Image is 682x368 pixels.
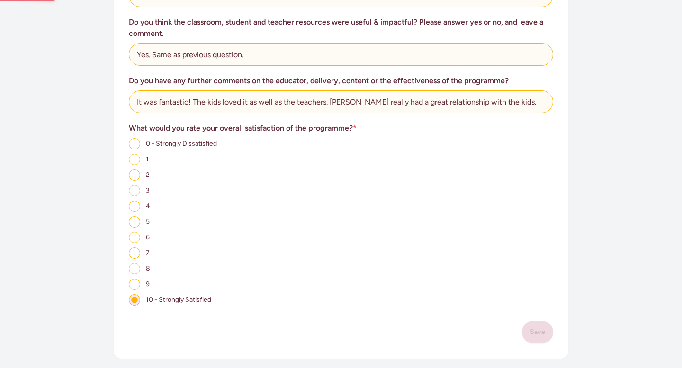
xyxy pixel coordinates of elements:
span: 8 [146,264,150,272]
input: 5 [129,216,140,228]
h3: What would you rate your overall satisfaction of the programme? [129,123,553,134]
span: 3 [146,186,150,194]
input: 3 [129,185,140,196]
span: 5 [146,218,150,226]
span: 0 - Strongly Dissatisfied [146,140,217,148]
span: 10 - Strongly Satisfied [146,296,211,304]
span: 6 [146,233,150,241]
span: 2 [146,171,150,179]
h3: Do you have any further comments on the educator, delivery, content or the effectiveness of the p... [129,75,553,87]
input: 8 [129,263,140,274]
span: 1 [146,155,149,163]
input: 10 - Strongly Satisfied [129,294,140,306]
input: 1 [129,154,140,165]
input: 4 [129,201,140,212]
input: 2 [129,169,140,181]
span: 4 [146,202,150,210]
input: 0 - Strongly Dissatisfied [129,138,140,149]
span: 7 [146,249,150,257]
input: 9 [129,279,140,290]
input: 7 [129,247,140,259]
h3: Do you think the classroom, student and teacher resources were useful & impactful? Please answer ... [129,17,553,39]
input: 6 [129,232,140,243]
span: 9 [146,280,150,288]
